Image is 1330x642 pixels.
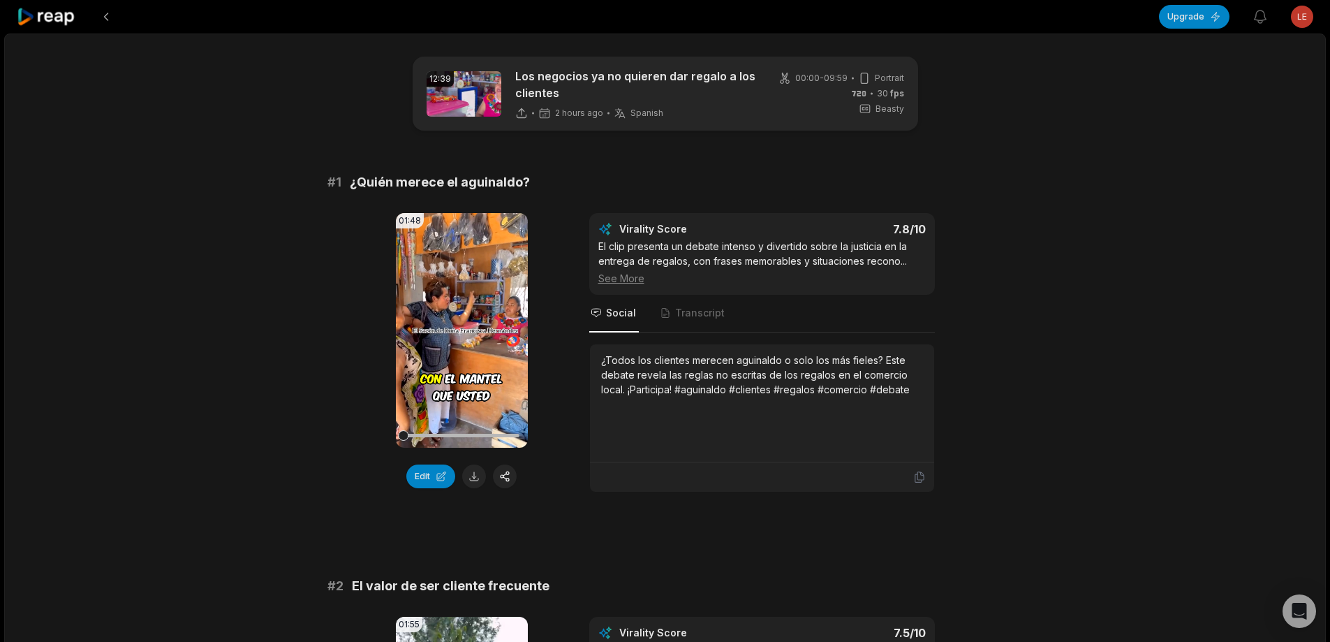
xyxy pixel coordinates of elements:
[406,465,455,488] button: Edit
[606,306,636,320] span: Social
[327,576,343,596] span: # 2
[427,71,454,87] div: 12:39
[795,72,848,85] span: 00:00 - 09:59
[598,239,926,286] div: El clip presenta un debate intenso y divertido sobre la justicia en la entrega de regalos, con fr...
[601,353,923,397] div: ¿Todos los clientes merecen aguinaldo o solo los más fieles? Este debate revela las reglas no esc...
[776,222,926,236] div: 7.8 /10
[515,68,756,101] p: Los negocios ya no quieren dar regalo a los clientes
[555,108,603,119] span: 2 hours ago
[589,295,935,333] nav: Tabs
[396,213,528,448] video: Your browser does not support mp4 format.
[1283,594,1316,628] div: Open Intercom Messenger
[675,306,725,320] span: Transcript
[619,626,769,640] div: Virality Score
[776,626,926,640] div: 7.5 /10
[875,103,904,115] span: Beasty
[875,72,904,85] span: Portrait
[630,108,663,119] span: Spanish
[877,87,904,100] span: 30
[598,271,926,286] div: See More
[350,173,530,192] span: ¿Quién merece el aguinaldo?
[619,222,769,236] div: Virality Score
[890,88,904,99] span: fps
[327,173,341,192] span: # 1
[1159,5,1229,29] button: Upgrade
[352,576,549,596] span: El valor de ser cliente frecuente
